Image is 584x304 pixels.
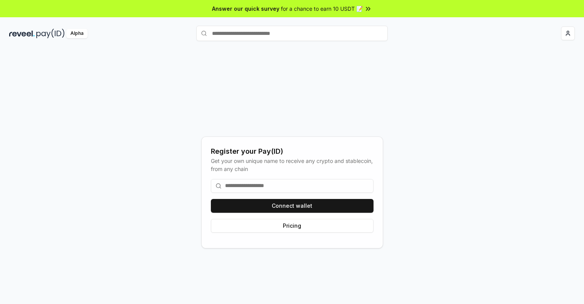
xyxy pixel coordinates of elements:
img: pay_id [36,29,65,38]
span: Answer our quick survey [212,5,279,13]
button: Pricing [211,219,374,233]
img: reveel_dark [9,29,35,38]
button: Connect wallet [211,199,374,213]
span: for a chance to earn 10 USDT 📝 [281,5,363,13]
div: Get your own unique name to receive any crypto and stablecoin, from any chain [211,157,374,173]
div: Alpha [66,29,88,38]
div: Register your Pay(ID) [211,146,374,157]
